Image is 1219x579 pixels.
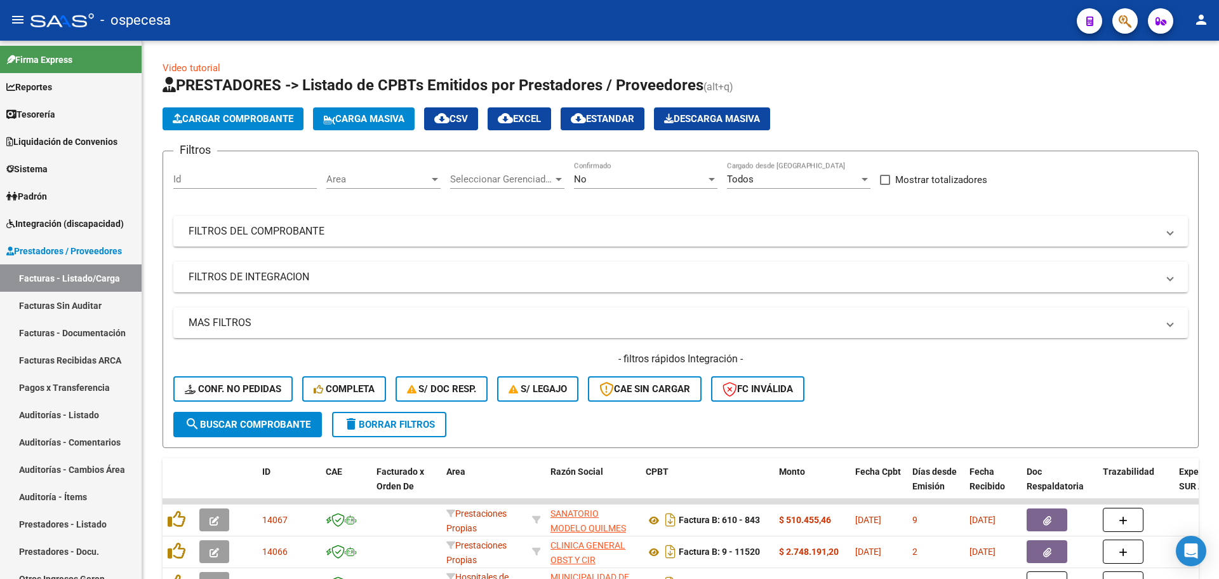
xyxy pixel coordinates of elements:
[185,383,281,395] span: Conf. no pedidas
[6,53,72,67] span: Firma Express
[314,383,375,395] span: Completa
[173,113,293,125] span: Cargar Comprobante
[574,174,587,185] span: No
[545,458,641,514] datatable-header-cell: Razón Social
[703,81,733,93] span: (alt+q)
[396,376,488,402] button: S/ Doc Resp.
[173,141,217,159] h3: Filtros
[509,383,567,395] span: S/ legajo
[912,467,957,491] span: Días desde Emisión
[561,107,644,130] button: Estandar
[343,419,435,430] span: Borrar Filtros
[588,376,702,402] button: CAE SIN CARGAR
[964,458,1022,514] datatable-header-cell: Fecha Recibido
[343,416,359,432] mat-icon: delete
[446,540,507,565] span: Prestaciones Propias
[262,515,288,525] span: 14067
[173,352,1188,366] h4: - filtros rápidos Integración -
[326,174,429,185] span: Area
[6,162,48,176] span: Sistema
[664,113,760,125] span: Descarga Masiva
[185,419,310,430] span: Buscar Comprobante
[969,515,996,525] span: [DATE]
[969,467,1005,491] span: Fecha Recibido
[326,467,342,477] span: CAE
[850,458,907,514] datatable-header-cell: Fecha Cpbt
[646,467,669,477] span: CPBT
[497,376,578,402] button: S/ legajo
[100,6,171,34] span: - ospecesa
[434,113,468,125] span: CSV
[262,547,288,557] span: 14066
[446,467,465,477] span: Area
[599,383,690,395] span: CAE SIN CARGAR
[262,467,270,477] span: ID
[185,416,200,432] mat-icon: search
[571,111,586,126] mat-icon: cloud_download
[679,515,760,526] strong: Factura B: 610 - 843
[450,174,553,185] span: Seleccionar Gerenciador
[6,80,52,94] span: Reportes
[855,515,881,525] span: [DATE]
[571,113,634,125] span: Estandar
[907,458,964,514] datatable-header-cell: Días desde Emisión
[407,383,477,395] span: S/ Doc Resp.
[723,383,793,395] span: FC Inválida
[1098,458,1174,514] datatable-header-cell: Trazabilidad
[10,12,25,27] mat-icon: menu
[6,244,122,258] span: Prestadores / Proveedores
[662,510,679,530] i: Descargar documento
[1022,458,1098,514] datatable-header-cell: Doc Respaldatoria
[774,458,850,514] datatable-header-cell: Monto
[446,508,507,533] span: Prestaciones Propias
[313,107,415,130] button: Carga Masiva
[550,538,636,565] div: 33554837919
[257,458,321,514] datatable-header-cell: ID
[434,111,450,126] mat-icon: cloud_download
[163,62,220,74] a: Video tutorial
[550,508,635,548] span: SANATORIO MODELO QUILMES SOCIEDAD ANONIMA
[6,189,47,203] span: Padrón
[679,547,760,557] strong: Factura B: 9 - 11520
[654,107,770,130] app-download-masive: Descarga masiva de comprobantes (adjuntos)
[498,113,541,125] span: EXCEL
[321,458,371,514] datatable-header-cell: CAE
[189,316,1157,330] mat-panel-title: MAS FILTROS
[173,376,293,402] button: Conf. no pedidas
[488,107,551,130] button: EXCEL
[189,224,1157,238] mat-panel-title: FILTROS DEL COMPROBANTE
[424,107,478,130] button: CSV
[779,467,805,477] span: Monto
[173,262,1188,292] mat-expansion-panel-header: FILTROS DE INTEGRACION
[779,547,839,557] strong: $ 2.748.191,20
[173,412,322,437] button: Buscar Comprobante
[302,376,386,402] button: Completa
[1103,467,1154,477] span: Trazabilidad
[173,308,1188,338] mat-expansion-panel-header: MAS FILTROS
[1194,12,1209,27] mat-icon: person
[550,507,636,533] div: 30571958941
[1176,536,1206,566] div: Open Intercom Messenger
[779,515,831,525] strong: $ 510.455,46
[323,113,404,125] span: Carga Masiva
[189,270,1157,284] mat-panel-title: FILTROS DE INTEGRACION
[371,458,441,514] datatable-header-cell: Facturado x Orden De
[1027,467,1084,491] span: Doc Respaldatoria
[855,467,901,477] span: Fecha Cpbt
[6,107,55,121] span: Tesorería
[654,107,770,130] button: Descarga Masiva
[376,467,424,491] span: Facturado x Orden De
[332,412,446,437] button: Borrar Filtros
[969,547,996,557] span: [DATE]
[895,172,987,187] span: Mostrar totalizadores
[711,376,804,402] button: FC Inválida
[912,515,917,525] span: 9
[855,547,881,557] span: [DATE]
[6,135,117,149] span: Liquidación de Convenios
[173,216,1188,247] mat-expansion-panel-header: FILTROS DEL COMPROBANTE
[441,458,527,514] datatable-header-cell: Area
[641,458,774,514] datatable-header-cell: CPBT
[498,111,513,126] mat-icon: cloud_download
[6,217,124,231] span: Integración (discapacidad)
[727,174,754,185] span: Todos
